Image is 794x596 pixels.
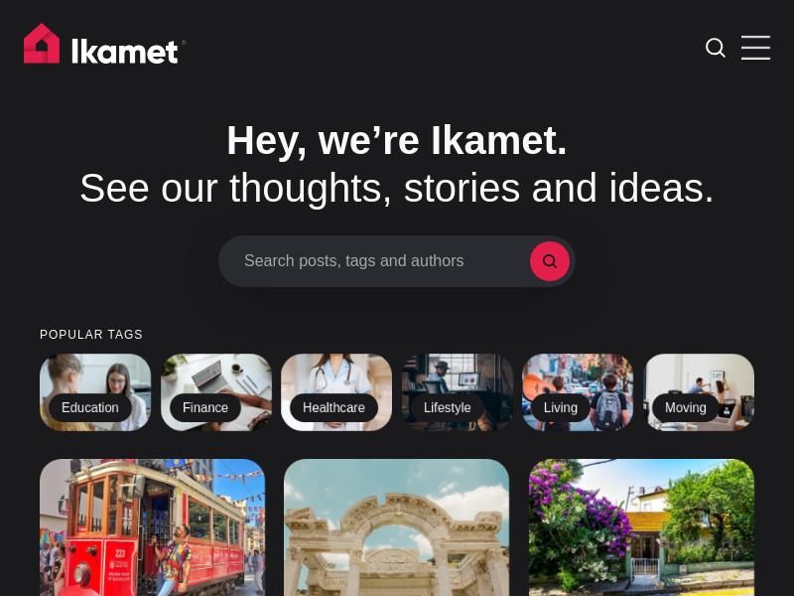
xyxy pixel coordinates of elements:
a: Education [40,354,151,431]
h2: Education [49,393,132,423]
a: Living [522,354,633,431]
a: Healthcare [281,354,392,431]
span: Search posts, tags and authors [244,251,530,270]
h2: Living [531,393,591,423]
a: Lifestyle [402,354,513,431]
h2: Lifestyle [411,393,484,423]
span: Hey, we’re Ikamet. [226,118,568,162]
a: Moving [643,354,754,431]
h2: Moving [652,393,720,423]
img: Ikamet home [24,23,187,73]
h2: Healthcare [290,393,378,423]
h1: See our thoughts, stories and ideas. [40,116,754,212]
small: Popular tags [40,329,754,342]
a: Finance [161,354,272,431]
h2: Finance [170,393,241,423]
